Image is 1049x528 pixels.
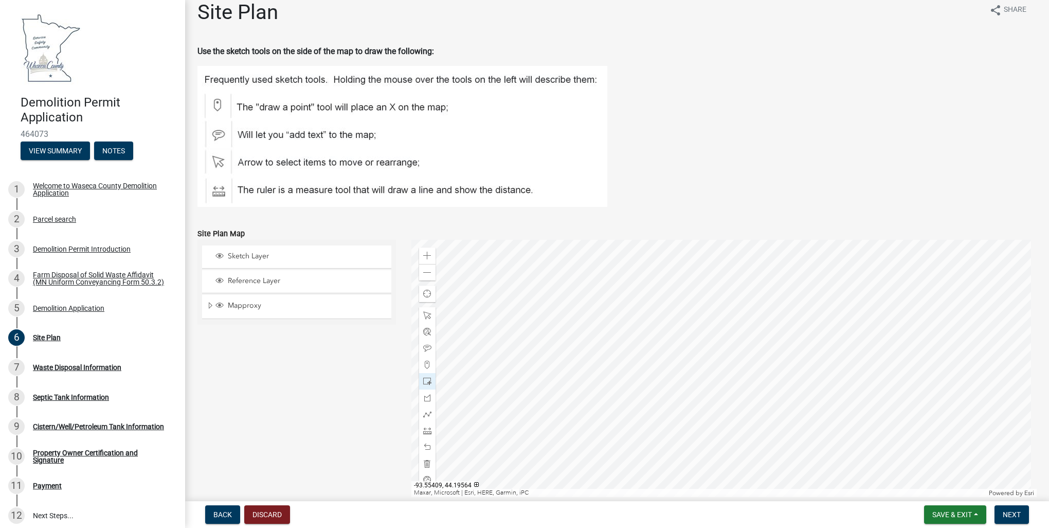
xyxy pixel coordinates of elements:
[33,182,169,197] div: Welcome to Waseca County Demolition Application
[214,301,388,311] div: Mapproxy
[33,449,169,464] div: Property Owner Certification and Signature
[8,241,25,257] div: 3
[1024,489,1034,497] a: Esri
[225,276,388,286] span: Reference Layer
[202,245,391,269] li: Sketch Layer
[8,359,25,376] div: 7
[202,270,391,293] li: Reference Layer
[1004,4,1026,16] span: Share
[21,95,177,125] h4: Demolition Permit Application
[8,507,25,524] div: 12
[33,334,61,341] div: Site Plan
[33,482,62,489] div: Payment
[197,46,434,56] strong: Use the sketch tools on the side of the map to draw the following:
[8,181,25,198] div: 1
[419,248,436,264] div: Zoom in
[1003,511,1021,519] span: Next
[33,245,131,253] div: Demolition Permit Introduction
[33,394,109,401] div: Septic Tank Information
[202,295,391,319] li: Mapproxy
[33,423,164,430] div: Cistern/Well/Petroleum Tank Information
[419,264,436,280] div: Zoom out
[205,505,240,524] button: Back
[21,129,165,139] span: 464073
[225,301,388,310] span: Mapproxy
[986,489,1037,497] div: Powered by
[201,243,392,322] ul: Layer List
[197,231,245,238] label: Site Plan Map
[419,286,436,302] div: Find my location
[8,418,25,435] div: 9
[94,147,133,155] wm-modal-confirm: Notes
[33,271,169,286] div: Farm Disposal of Solid Waste Affidavit (MN Uniform Conveyancing Form 50.3.2)
[21,142,90,160] button: View Summary
[989,4,1002,16] i: share
[33,216,76,223] div: Parcel search
[21,147,90,155] wm-modal-confirm: Summary
[94,142,133,160] button: Notes
[214,276,388,287] div: Reference Layer
[8,270,25,287] div: 4
[994,505,1029,524] button: Next
[8,389,25,406] div: 8
[244,505,290,524] button: Discard
[214,252,388,262] div: Sketch Layer
[33,305,104,312] div: Demolition Application
[213,511,232,519] span: Back
[8,211,25,227] div: 2
[8,300,25,316] div: 5
[33,364,121,371] div: Waste Disposal Information
[21,11,81,84] img: Waseca County, Minnesota
[8,329,25,346] div: 6
[8,478,25,494] div: 11
[225,252,388,261] span: Sketch Layer
[8,448,25,465] div: 10
[411,489,987,497] div: Maxar, Microsoft | Esri, HERE, Garmin, iPC
[206,301,214,312] span: Expand
[924,505,986,524] button: Save & Exit
[932,511,972,519] span: Save & Exit
[197,66,607,207] img: Map_Tools_5afac6ef-0bec-414e-90e1-b6accba2cc93.JPG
